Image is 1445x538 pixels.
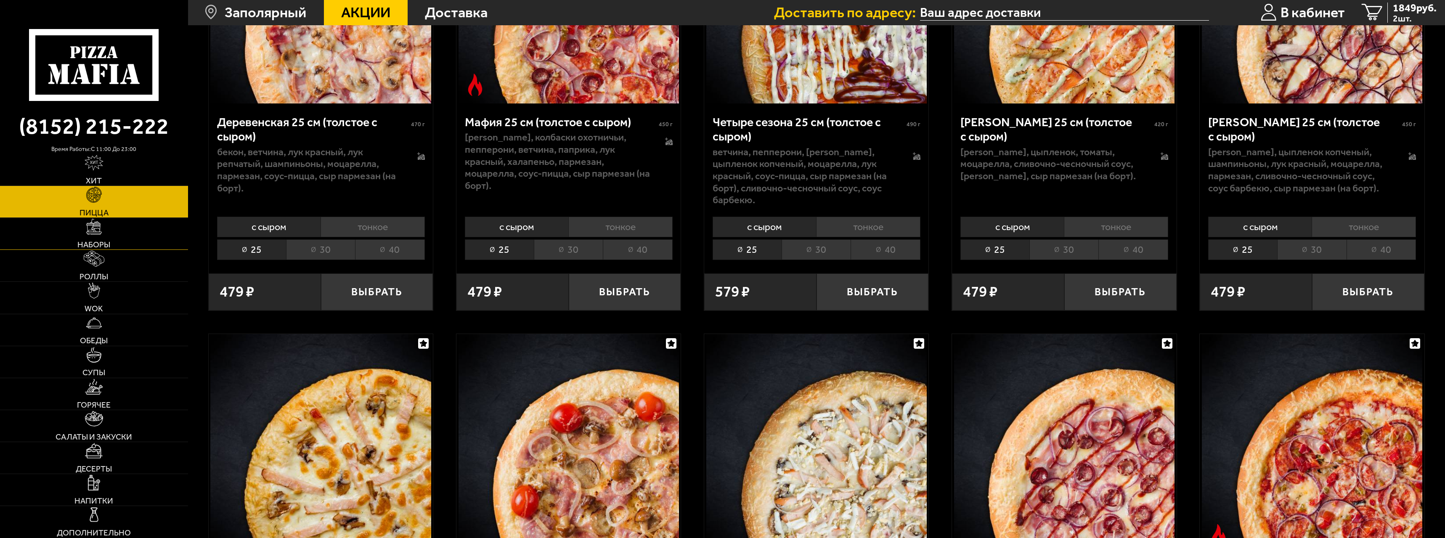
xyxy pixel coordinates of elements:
[1211,284,1245,299] span: 479 ₽
[217,115,409,144] div: Деревенская 25 см (толстое с сыром)
[341,5,390,20] span: Акции
[960,146,1145,182] p: [PERSON_NAME], цыпленок, томаты, моцарелла, сливочно-чесночный соус, [PERSON_NAME], сыр пармезан ...
[659,121,673,128] span: 450 г
[715,284,750,299] span: 579 ₽
[411,121,425,128] span: 470 г
[713,146,898,206] p: ветчина, пепперони, [PERSON_NAME], цыпленок копченый, моцарелла, лук красный, соус-пицца, сыр пар...
[465,115,657,129] div: Мафия 25 см (толстое с сыром)
[817,273,929,310] button: Выбрать
[603,239,672,260] li: 40
[774,5,920,20] span: Доставить по адресу:
[851,239,920,260] li: 40
[816,217,920,237] li: тонкое
[960,239,1029,260] li: 25
[1208,115,1400,144] div: [PERSON_NAME] 25 см (толстое с сыром)
[217,239,286,260] li: 25
[1393,3,1437,13] span: 1849 руб.
[920,5,1209,21] input: Ваш адрес доставки
[1064,273,1177,310] button: Выбрать
[1312,273,1424,310] button: Выбрать
[1393,14,1437,23] span: 2 шт.
[286,239,355,260] li: 30
[1281,5,1345,20] span: В кабинет
[1098,239,1168,260] li: 40
[467,284,502,299] span: 479 ₽
[321,217,425,237] li: тонкое
[1029,239,1098,260] li: 30
[534,239,603,260] li: 30
[56,433,132,441] span: Салаты и закуски
[960,115,1152,144] div: [PERSON_NAME] 25 см (толстое с сыром)
[82,368,105,376] span: Супы
[80,209,109,217] span: Пицца
[568,217,673,237] li: тонкое
[1154,121,1168,128] span: 420 г
[713,115,904,144] div: Четыре сезона 25 см (толстое с сыром)
[713,239,782,260] li: 25
[355,239,424,260] li: 40
[86,177,102,185] span: Хит
[77,401,111,409] span: Горячее
[1312,217,1416,237] li: тонкое
[321,273,433,310] button: Выбрать
[907,121,920,128] span: 490 г
[217,146,402,194] p: бекон, ветчина, лук красный, лук репчатый, шампиньоны, моцарелла, пармезан, соус-пицца, сыр парме...
[1277,239,1346,260] li: 30
[1064,217,1168,237] li: тонкое
[80,273,108,281] span: Роллы
[220,284,254,299] span: 479 ₽
[74,497,113,505] span: Напитки
[782,239,851,260] li: 30
[225,5,306,20] span: Заполярный
[960,217,1064,237] li: с сыром
[1208,146,1393,194] p: [PERSON_NAME], цыпленок копченый, шампиньоны, лук красный, моцарелла, пармезан, сливочно-чесночны...
[77,241,110,249] span: Наборы
[425,5,488,20] span: Доставка
[963,284,997,299] span: 479 ₽
[464,74,487,96] img: Острое блюдо
[465,239,534,260] li: 25
[1208,217,1312,237] li: с сыром
[80,337,108,345] span: Обеды
[1402,121,1416,128] span: 450 г
[465,131,650,191] p: [PERSON_NAME], колбаски охотничьи, пепперони, ветчина, паприка, лук красный, халапеньо, пармезан,...
[76,465,112,473] span: Десерты
[920,5,1209,21] span: Мурманская область, Печенгский муниципальный округ, улица Крупской, 2А
[57,529,131,537] span: Дополнительно
[1208,239,1277,260] li: 25
[217,217,321,237] li: с сыром
[85,305,103,313] span: WOK
[465,217,569,237] li: с сыром
[713,217,817,237] li: с сыром
[569,273,681,310] button: Выбрать
[1347,239,1416,260] li: 40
